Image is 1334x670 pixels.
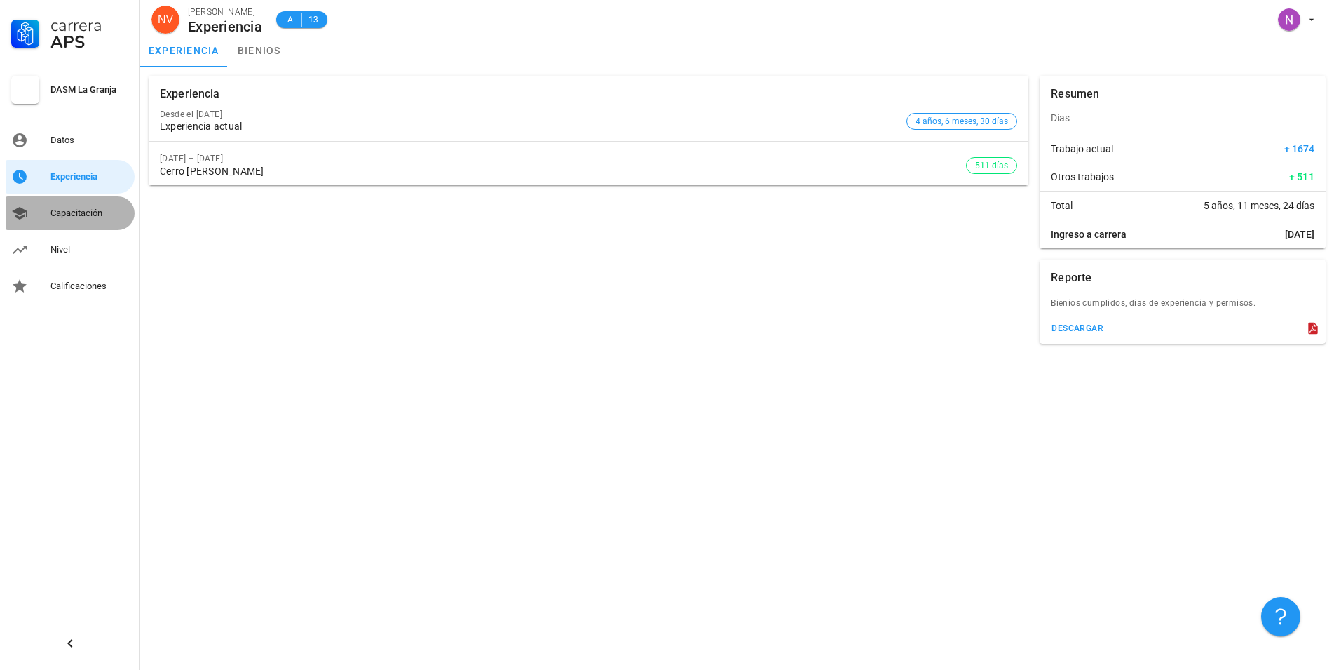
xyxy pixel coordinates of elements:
div: Días [1040,101,1326,135]
span: 511 días [975,158,1008,173]
span: Total [1051,199,1073,213]
span: Trabajo actual [1051,142,1113,156]
span: NV [158,6,173,34]
div: Datos [50,135,129,146]
div: APS [50,34,129,51]
span: + 511 [1289,170,1314,184]
div: descargar [1051,323,1103,333]
div: [DATE] – [DATE] [160,154,966,163]
div: Experiencia [188,19,262,34]
div: Experiencia [50,171,129,182]
span: + 1674 [1284,142,1314,156]
button: descargar [1045,319,1109,338]
div: Resumen [1051,76,1099,112]
a: Datos [6,123,135,157]
a: Capacitación [6,196,135,230]
span: Otros trabajos [1051,170,1114,184]
div: Calificaciones [50,281,129,292]
span: [DATE] [1285,227,1314,241]
div: Experiencia [160,76,220,112]
span: Ingreso a carrera [1051,227,1127,241]
span: 5 años, 11 meses, 24 días [1204,199,1314,213]
a: Experiencia [6,160,135,194]
div: Carrera [50,17,129,34]
div: [PERSON_NAME] [188,5,262,19]
span: A [285,13,296,27]
span: 13 [308,13,319,27]
div: avatar [1278,8,1300,31]
div: avatar [151,6,179,34]
div: Bienios cumplidos, dias de experiencia y permisos. [1040,296,1326,319]
div: Nivel [50,244,129,255]
a: Nivel [6,233,135,267]
div: Cerro [PERSON_NAME] [160,166,966,177]
div: Desde el [DATE] [160,109,901,119]
a: Calificaciones [6,269,135,303]
a: experiencia [140,34,228,67]
div: Reporte [1051,260,1091,296]
div: DASM La Granja [50,84,129,95]
a: bienios [228,34,291,67]
div: Experiencia actual [160,121,901,133]
div: Capacitación [50,208,129,219]
span: 4 años, 6 meses, 30 días [916,114,1008,129]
